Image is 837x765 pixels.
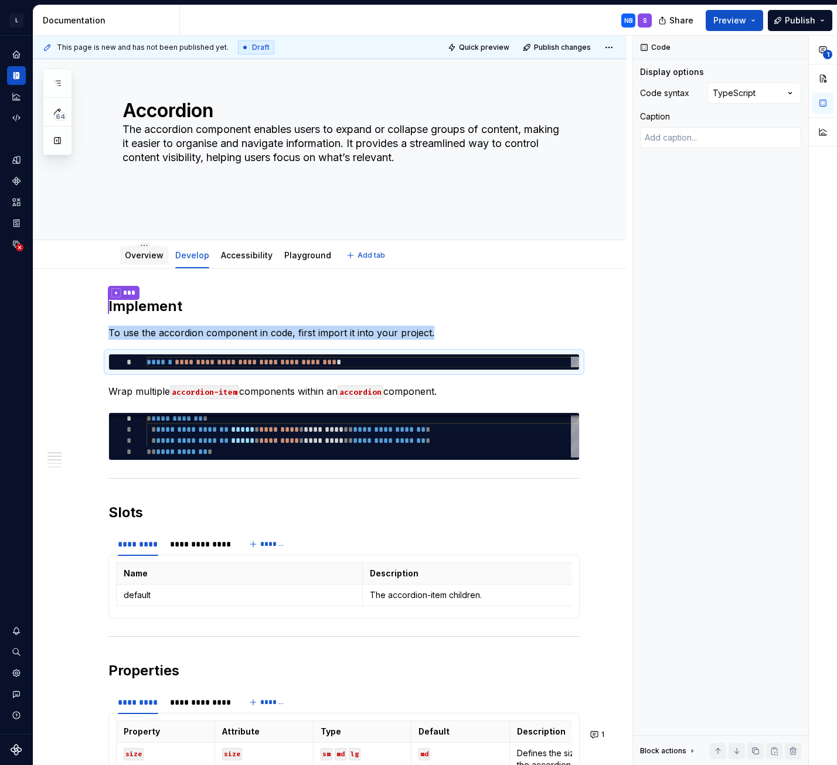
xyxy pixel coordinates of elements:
div: Overview [120,243,168,267]
p: Default [418,726,502,737]
div: Develop [171,243,214,267]
div: Caption [640,111,670,122]
div: L [9,13,23,28]
a: Settings [7,664,26,682]
span: 1 [601,730,604,739]
span: Draft [252,43,270,52]
div: Accessibility [216,243,277,267]
a: Design tokens [7,151,26,169]
button: 1 [587,726,610,743]
a: Home [7,45,26,64]
a: Playground [284,250,331,260]
span: Share [669,15,693,26]
span: This page is new and has not been published yet. [57,43,229,52]
p: Name [124,568,355,579]
code: md [418,748,430,760]
button: Add tab [343,247,390,264]
a: Accessibility [221,250,273,260]
button: Preview [706,10,763,31]
div: S [643,16,647,25]
p: Attribute [222,726,306,737]
button: Publish [768,10,832,31]
p: Description [370,568,601,579]
div: Block actions [640,743,697,759]
div: Display options [640,66,704,78]
button: Search ⌘K [7,643,26,661]
h2: Slots [108,503,580,522]
div: Code syntax [640,87,689,99]
p: Type [321,726,404,737]
div: Block actions [640,746,686,756]
code: accordion-item [170,385,239,399]
a: Documentation [7,66,26,85]
span: 64 [54,112,67,121]
code: accordion [338,385,383,399]
a: Overview [125,250,164,260]
h2: Implement [108,297,580,316]
div: Playground [280,243,336,267]
a: Components [7,172,26,190]
a: Analytics [7,87,26,106]
a: Code automation [7,108,26,127]
span: Publish changes [534,43,591,52]
svg: Supernova Logo [11,744,22,756]
p: Description [517,726,601,737]
p: Property [124,726,207,737]
code: lg [349,748,360,760]
div: Documentation [43,15,175,26]
code: size [222,748,242,760]
button: Contact support [7,685,26,703]
div: NB [624,16,633,25]
button: L [2,8,30,33]
section-item: Accordion [116,562,572,611]
span: Quick preview [459,43,509,52]
textarea: Accordion [120,97,563,118]
p: Wrap multiple components within an component. [108,384,580,398]
span: Add tab [358,251,385,260]
p: The accordion-item children. [370,589,601,601]
button: Notifications [7,621,26,640]
button: Share [652,10,701,31]
button: Quick preview [444,39,515,56]
code: size [124,748,144,760]
a: Assets [7,193,26,211]
span: Preview [713,15,746,26]
span: Publish [785,15,815,26]
p: default [124,589,355,601]
p: To use the accordion component in code, first import it into your project. [108,326,580,340]
a: Develop [175,250,209,260]
h2: Properties [108,661,580,680]
button: Publish changes [519,39,596,56]
span: 1 [823,50,832,59]
code: sm [321,748,332,760]
a: Data sources [7,235,26,254]
a: Storybook stories [7,214,26,233]
textarea: The accordion component enables users to expand or collapse groups of content, making it easier t... [120,120,563,211]
code: md [335,748,346,760]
